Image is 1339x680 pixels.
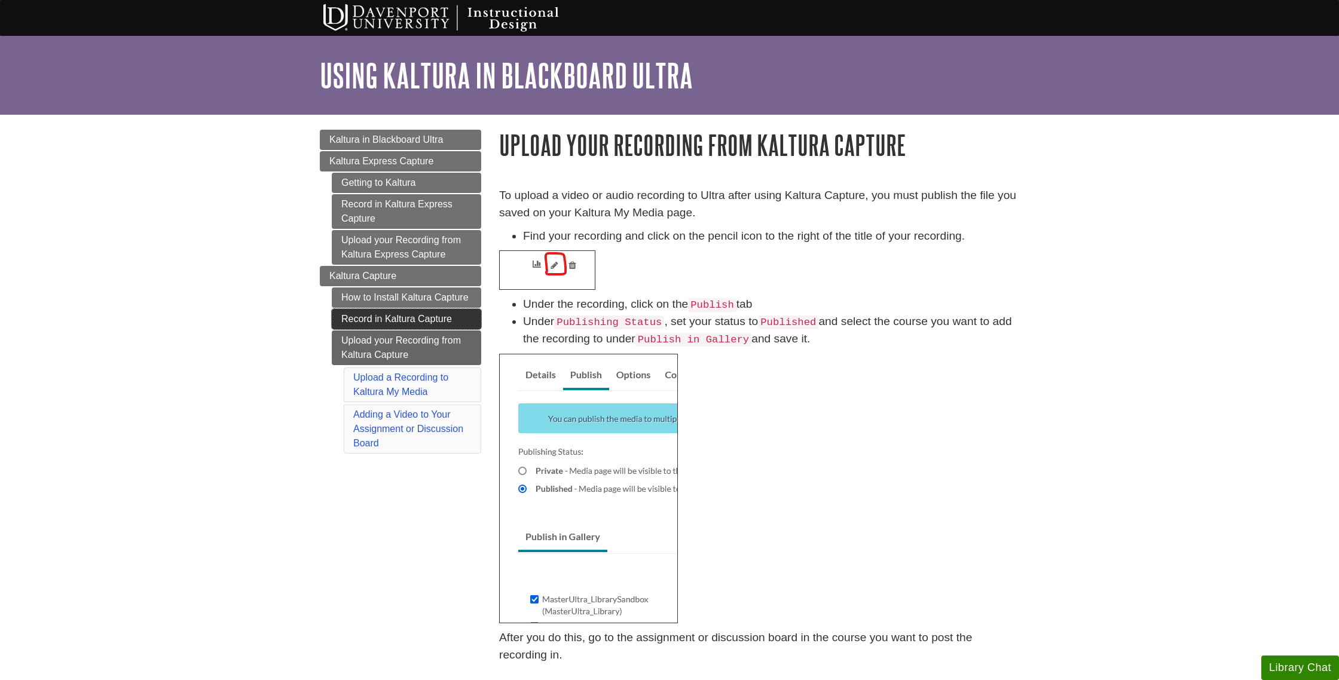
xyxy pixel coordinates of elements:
img: publish details [499,354,678,623]
a: Record in Kaltura Express Capture [332,194,481,229]
li: Find your recording and click on the pencil icon to the right of the title of your recording. [523,228,1019,245]
li: Under , set your status to and select the course you want to add the recording to under and save it. [523,313,1019,348]
span: Kaltura Express Capture [329,156,433,166]
a: Upload your Recording from Kaltura Express Capture [332,230,481,265]
a: Upload a Recording to Kaltura My Media [353,372,448,397]
a: Kaltura Capture [320,266,481,286]
a: Using Kaltura in Blackboard Ultra [320,57,693,94]
img: pencil icon [499,250,595,290]
code: Publish in Gallery [635,333,752,347]
a: Getting to Kaltura [332,173,481,193]
a: Kaltura in Blackboard Ultra [320,130,481,150]
span: Kaltura in Blackboard Ultra [329,134,443,145]
a: Upload your Recording from Kaltura Capture [332,330,481,365]
span: Kaltura Capture [329,271,396,281]
p: After you do this, go to the assignment or discussion board in the course you want to post the re... [499,629,1019,664]
a: Adding a Video to Your Assignment or Discussion Board [353,409,463,448]
h1: Upload your Recording from Kaltura Capture [499,130,1019,160]
code: Publish [688,298,736,312]
code: Publishing Status [554,316,664,329]
a: Kaltura Express Capture [320,151,481,171]
code: Published [758,316,818,329]
li: Under the recording, click on the tab [523,296,1019,313]
button: Library Chat [1261,656,1339,680]
a: How to Install Kaltura Capture [332,287,481,308]
div: Guide Page Menu [320,130,481,456]
img: Davenport University Instructional Design [314,3,601,33]
a: Record in Kaltura Capture [332,309,481,329]
p: To upload a video or audio recording to Ultra after using Kaltura Capture, you must publish the f... [499,187,1019,222]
